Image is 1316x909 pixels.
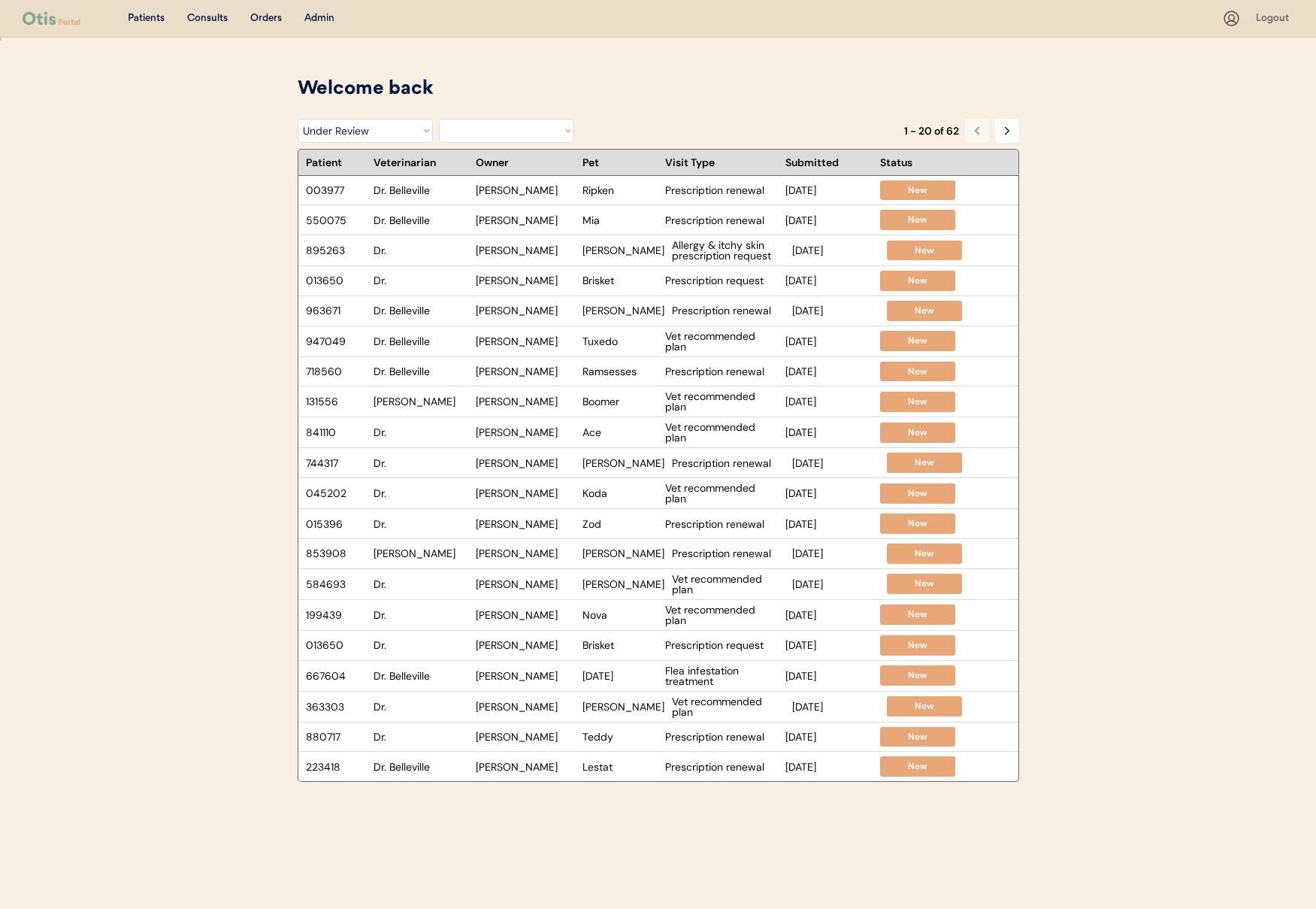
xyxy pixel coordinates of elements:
div: [DATE] [792,548,879,559]
div: Lestat [582,762,658,772]
div: [DATE] [785,336,873,347]
div: [PERSON_NAME] [476,701,575,712]
div: [DATE] [785,396,873,407]
div: [PERSON_NAME] [476,427,575,438]
div: 667604 [306,671,366,681]
div: 045202 [306,488,366,498]
div: Teddy [582,732,658,742]
div: [PERSON_NAME] [582,548,664,559]
div: [PERSON_NAME] [476,185,575,195]
div: Logout [1256,11,1293,26]
div: New [888,731,948,744]
div: [DATE] [792,245,879,256]
div: Vet recommended plan [665,483,778,504]
div: [PERSON_NAME] [476,762,575,772]
div: 1 - 20 of 62 [904,126,959,136]
div: 584693 [306,579,366,589]
div: Dr. [374,245,468,256]
div: New [894,305,954,317]
div: Flea infestation treatment [665,665,778,686]
div: Dr. Belleville [374,336,468,347]
div: Prescription renewal [665,732,778,742]
div: 199439 [306,610,366,620]
div: Status [880,157,955,168]
div: [PERSON_NAME] [476,610,575,620]
div: Dr. [374,519,468,529]
div: Boomer [582,396,658,407]
div: [PERSON_NAME] [476,732,575,742]
div: 853908 [306,548,366,559]
div: [DATE] [792,701,879,712]
div: Vet recommended plan [665,331,778,352]
div: Dr. [374,427,468,438]
div: Mia [582,215,658,226]
div: Vet recommended plan [665,422,778,443]
div: 895263 [306,245,366,256]
div: [DATE] [582,671,658,681]
div: Submitted [785,157,873,168]
div: New [888,760,948,773]
div: [PERSON_NAME] [582,701,664,712]
div: New [888,487,948,500]
div: [DATE] [785,671,873,681]
div: 880717 [306,732,366,742]
div: New [888,214,948,226]
div: Ace [582,427,658,438]
div: [PERSON_NAME] [476,640,575,650]
div: [DATE] [785,427,873,438]
div: Dr. [374,275,468,286]
div: New [888,274,948,287]
div: [PERSON_NAME] [476,305,575,316]
div: [DATE] [792,579,879,589]
div: [DATE] [785,610,873,620]
div: Prescription renewal [672,458,785,468]
div: Prescription request [665,640,778,650]
div: [PERSON_NAME] [476,458,575,468]
div: Owner [476,157,575,168]
div: Patients [128,11,165,26]
div: 963671 [306,305,366,316]
div: [PERSON_NAME] [476,488,575,498]
div: [DATE] [785,519,873,529]
div: [PERSON_NAME] [582,579,664,589]
div: 013650 [306,275,366,286]
div: [DATE] [785,366,873,377]
div: 223418 [306,762,366,772]
div: Ripken [582,185,658,195]
div: New [888,669,948,682]
div: New [888,426,948,439]
div: Vet recommended plan [665,604,778,626]
div: New [894,456,954,469]
div: Dr. [374,610,468,620]
div: [PERSON_NAME] [374,548,468,559]
div: Dr. [374,458,468,468]
div: [DATE] [785,185,873,195]
div: [DATE] [785,732,873,742]
div: [PERSON_NAME] [476,336,575,347]
div: Allergy & itchy skin prescription request [672,240,785,261]
div: Prescription renewal [665,366,778,377]
div: Prescription renewal [665,762,778,772]
div: Prescription renewal [672,548,785,559]
div: Veterinarian [374,157,468,168]
div: Dr. Belleville [374,762,468,772]
div: Tuxedo [582,336,658,347]
div: [PERSON_NAME] [476,366,575,377]
div: 947049 [306,336,366,347]
div: Pet [582,157,658,168]
div: [PERSON_NAME] [476,245,575,256]
div: Orders [250,11,282,26]
div: New [888,517,948,530]
div: New [894,244,954,257]
div: Dr. Belleville [374,215,468,226]
div: Dr. [374,701,468,712]
div: Dr. Belleville [374,366,468,377]
div: New [888,365,948,378]
div: 363303 [306,701,366,712]
div: Ramsesses [582,366,658,377]
div: 013650 [306,640,366,650]
div: [DATE] [785,215,873,226]
div: Brisket [582,275,658,286]
div: Vet recommended plan [665,391,778,412]
div: Prescription renewal [665,185,778,195]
